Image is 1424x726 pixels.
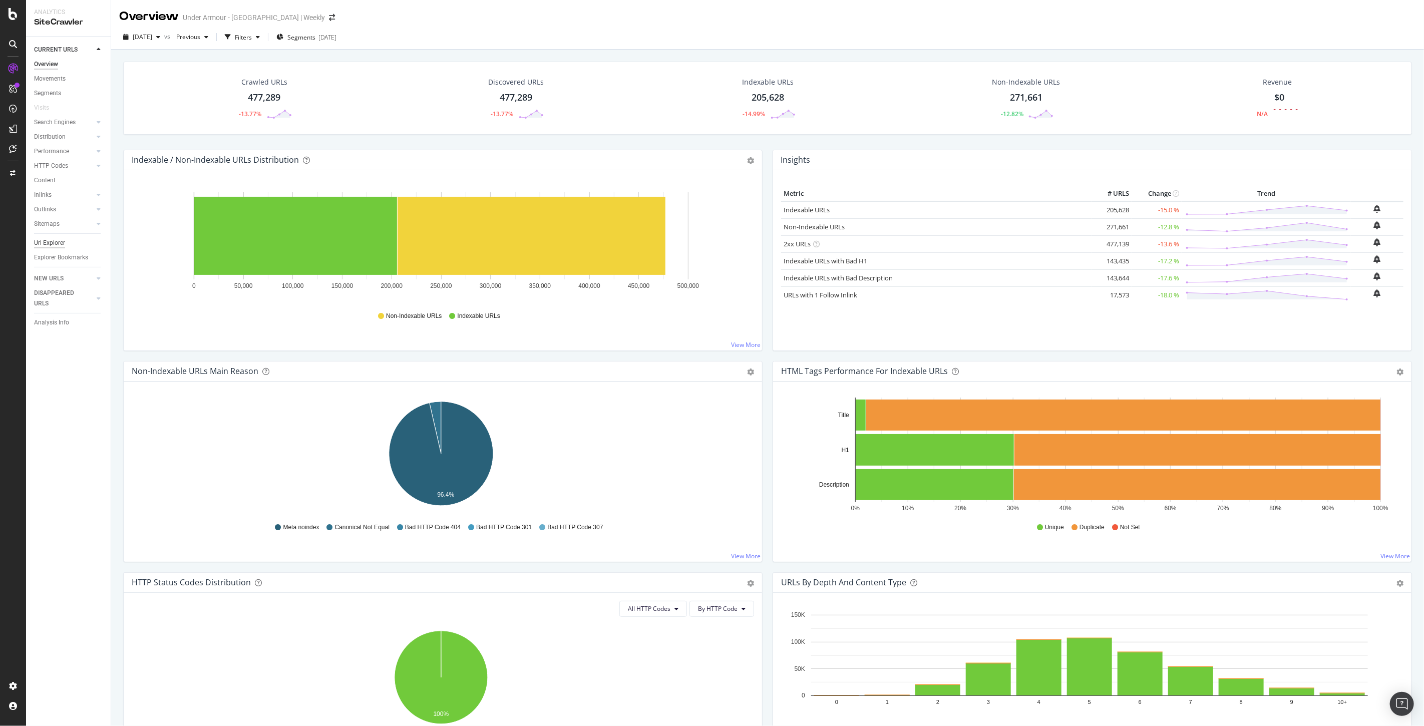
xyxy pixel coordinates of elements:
[784,239,811,248] a: 2xx URLs
[329,14,335,21] div: arrow-right-arrow-left
[434,711,449,718] text: 100%
[1112,505,1124,512] text: 50%
[458,312,500,320] span: Indexable URLs
[119,8,179,25] div: Overview
[743,110,766,118] div: -14.99%
[752,91,785,104] div: 205,628
[1132,186,1182,201] th: Change
[132,186,750,302] svg: A chart.
[34,103,59,113] a: Visits
[489,77,544,87] div: Discovered URLs
[34,175,56,186] div: Content
[1120,523,1140,532] span: Not Set
[619,601,687,617] button: All HTTP Codes
[34,88,61,99] div: Segments
[1338,699,1347,705] text: 10+
[689,601,754,617] button: By HTTP Code
[34,252,104,263] a: Explorer Bookmarks
[1275,91,1285,103] span: $0
[784,290,857,299] a: URLs with 1 Follow Inlink
[747,580,754,587] div: gear
[1290,699,1293,705] text: 9
[529,282,551,289] text: 350,000
[1092,186,1132,201] th: # URLS
[992,77,1060,87] div: Non-Indexable URLs
[1322,505,1334,512] text: 90%
[34,74,104,84] a: Movements
[491,110,514,118] div: -13.77%
[781,609,1399,725] div: A chart.
[1374,238,1381,246] div: bell-plus
[119,29,164,45] button: [DATE]
[34,238,104,248] a: Url Explorer
[802,692,805,699] text: 0
[34,146,94,157] a: Performance
[784,222,845,231] a: Non-Indexable URLs
[172,33,200,41] span: Previous
[437,491,454,498] text: 96.4%
[34,317,104,328] a: Analysis Info
[784,273,893,282] a: Indexable URLs with Bad Description
[1092,269,1132,286] td: 143,644
[192,282,196,289] text: 0
[1139,699,1142,705] text: 6
[34,273,64,284] div: NEW URLS
[335,523,390,532] span: Canonical Not Equal
[164,32,172,41] span: vs
[1396,369,1403,376] div: gear
[1374,255,1381,263] div: bell-plus
[781,153,810,167] h4: Insights
[795,665,805,672] text: 50K
[731,552,761,560] a: View More
[781,398,1399,514] svg: A chart.
[1132,235,1182,252] td: -13.6 %
[1165,505,1177,512] text: 60%
[248,91,281,104] div: 477,289
[476,523,532,532] span: Bad HTTP Code 301
[781,366,948,376] div: HTML Tags Performance for Indexable URLs
[1132,218,1182,235] td: -12.8 %
[677,282,699,289] text: 500,000
[1380,552,1410,560] a: View More
[819,481,849,488] text: Description
[381,282,403,289] text: 200,000
[34,8,103,17] div: Analytics
[34,175,104,186] a: Content
[1092,218,1132,235] td: 271,661
[628,282,650,289] text: 450,000
[283,523,319,532] span: Meta noindex
[1132,252,1182,269] td: -17.2 %
[1132,201,1182,219] td: -15.0 %
[1092,286,1132,303] td: 17,573
[1088,699,1091,705] text: 5
[430,282,452,289] text: 250,000
[239,110,262,118] div: -13.77%
[835,699,838,705] text: 0
[133,33,152,41] span: 2025 Sep. 18th
[1092,252,1132,269] td: 143,435
[743,77,794,87] div: Indexable URLs
[1240,699,1243,705] text: 8
[241,77,287,87] div: Crawled URLs
[1396,580,1403,587] div: gear
[132,366,258,376] div: Non-Indexable URLs Main Reason
[34,252,88,263] div: Explorer Bookmarks
[34,219,60,229] div: Sitemaps
[34,117,94,128] a: Search Engines
[1263,77,1292,87] span: Revenue
[1092,235,1132,252] td: 477,139
[34,288,85,309] div: DISAPPEARED URLS
[34,204,56,215] div: Outlinks
[34,45,78,55] div: CURRENT URLS
[34,59,104,70] a: Overview
[1010,91,1042,104] div: 271,661
[784,205,830,214] a: Indexable URLs
[936,699,939,705] text: 2
[287,33,315,42] span: Segments
[500,91,533,104] div: 477,289
[132,398,750,514] svg: A chart.
[386,312,442,320] span: Non-Indexable URLs
[34,45,94,55] a: CURRENT URLS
